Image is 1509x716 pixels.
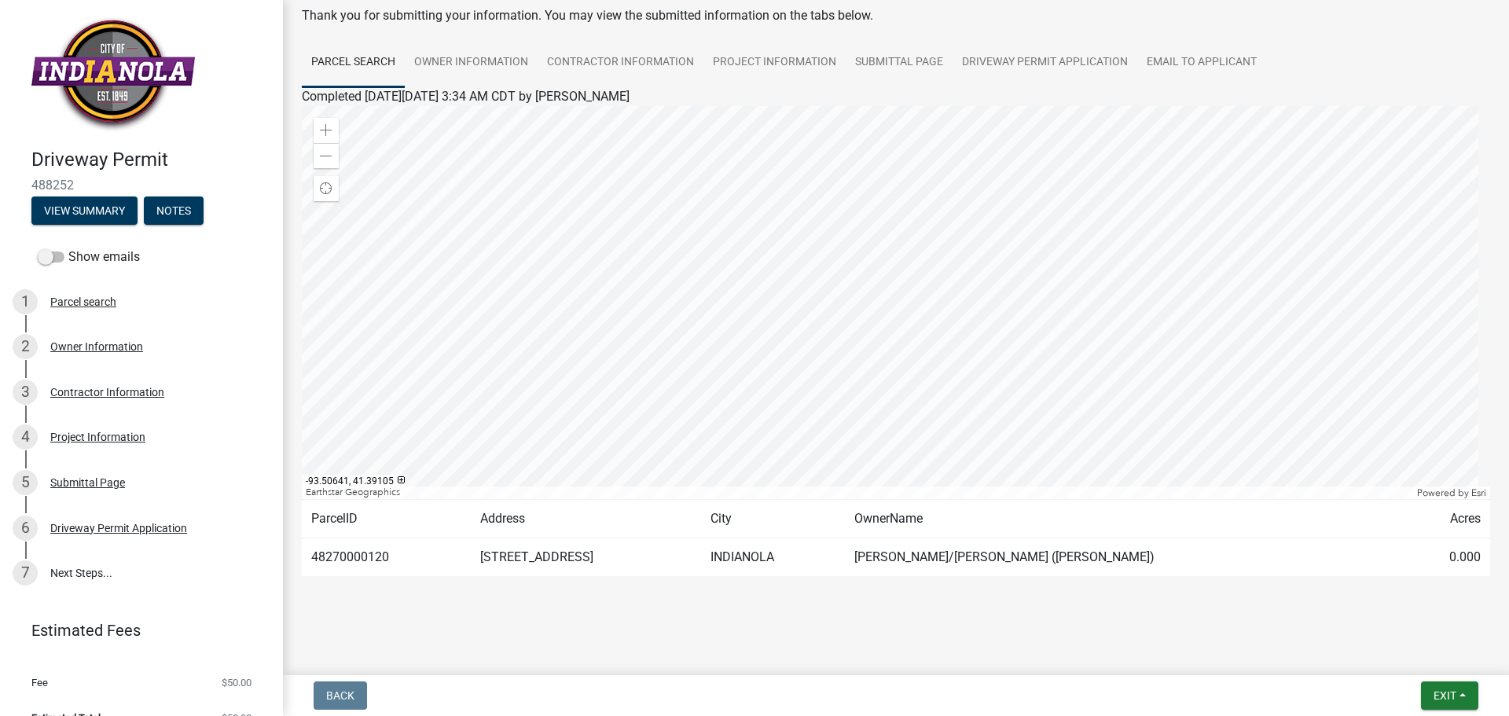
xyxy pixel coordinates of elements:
[144,196,204,225] button: Notes
[31,677,48,688] span: Fee
[846,38,953,88] a: Submittal Page
[50,387,164,398] div: Contractor Information
[1434,689,1456,702] span: Exit
[50,431,145,442] div: Project Information
[405,38,538,88] a: Owner Information
[302,89,630,104] span: Completed [DATE][DATE] 3:34 AM CDT by [PERSON_NAME]
[314,118,339,143] div: Zoom in
[38,248,140,266] label: Show emails
[1137,38,1266,88] a: Email to Applicant
[314,176,339,201] div: Find my location
[953,38,1137,88] a: Driveway Permit Application
[144,205,204,218] wm-modal-confirm: Notes
[50,341,143,352] div: Owner Information
[302,6,1490,25] div: Thank you for submitting your information. You may view the submitted information on the tabs below.
[1421,681,1478,710] button: Exit
[302,38,405,88] a: Parcel search
[13,424,38,450] div: 4
[13,380,38,405] div: 3
[222,677,251,688] span: $50.00
[538,38,703,88] a: Contractor Information
[1402,538,1490,577] td: 0.000
[1471,487,1486,498] a: Esri
[1413,487,1490,499] div: Powered by
[302,538,471,577] td: 48270000120
[845,500,1402,538] td: OwnerName
[471,500,701,538] td: Address
[302,500,471,538] td: ParcelID
[701,500,845,538] td: City
[701,538,845,577] td: INDIANOLA
[471,538,701,577] td: [STREET_ADDRESS]
[302,487,1413,499] div: Earthstar Geographics
[31,205,138,218] wm-modal-confirm: Summary
[50,477,125,488] div: Submittal Page
[31,149,270,171] h4: Driveway Permit
[13,615,258,646] a: Estimated Fees
[314,681,367,710] button: Back
[1402,500,1490,538] td: Acres
[13,516,38,541] div: 6
[13,470,38,495] div: 5
[845,538,1402,577] td: [PERSON_NAME]/[PERSON_NAME] ([PERSON_NAME])
[13,334,38,359] div: 2
[50,523,187,534] div: Driveway Permit Application
[31,196,138,225] button: View Summary
[13,560,38,586] div: 7
[703,38,846,88] a: Project Information
[31,17,195,132] img: City of Indianola, Iowa
[314,143,339,168] div: Zoom out
[13,289,38,314] div: 1
[326,689,354,702] span: Back
[31,178,251,193] span: 488252
[50,296,116,307] div: Parcel search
